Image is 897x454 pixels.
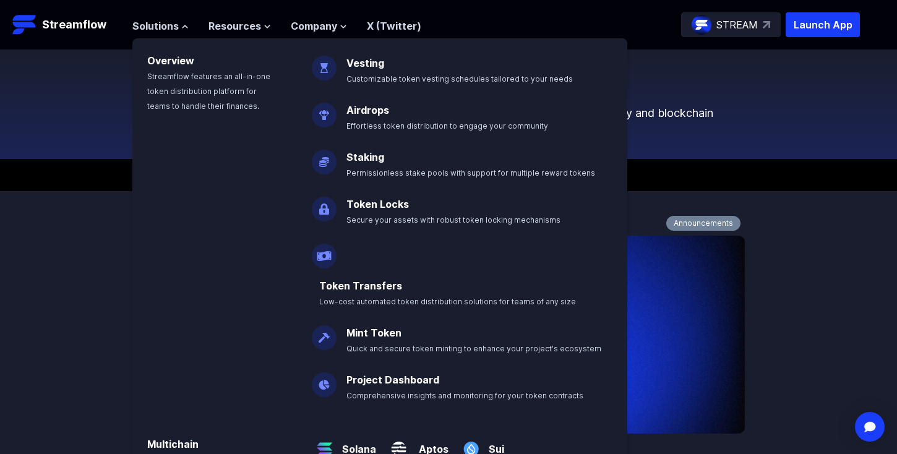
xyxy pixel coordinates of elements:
a: Vesting [346,57,384,69]
img: Token Locks [312,187,337,221]
a: Streamflow [12,12,120,37]
button: Resources [208,19,271,33]
div: Open Intercom Messenger [855,412,885,442]
a: STREAM [681,12,781,37]
img: Airdrops [312,93,337,127]
button: Company [291,19,347,33]
a: Token Transfers [319,280,402,292]
a: Token Locks [346,198,409,210]
span: Permissionless stake pools with support for multiple reward tokens [346,168,595,178]
img: Vesting [312,46,337,80]
a: Project Dashboard [346,374,439,386]
span: Effortless token distribution to engage your community [346,121,548,131]
a: X (Twitter) [367,20,421,32]
a: Mint Token [346,327,401,339]
a: Airdrops [346,104,389,116]
img: top-right-arrow.svg [763,21,770,28]
p: STREAM [716,17,758,32]
a: Multichain [147,438,199,450]
img: Streamflow Logo [12,12,37,37]
img: Mint Token [312,315,337,350]
img: Staking [312,140,337,174]
a: Overview [147,54,194,67]
span: Comprehensive insights and monitoring for your token contracts [346,391,583,400]
span: Streamflow features an all-in-one token distribution platform for teams to handle their finances. [147,72,270,111]
button: Launch App [786,12,860,37]
span: Low-cost automated token distribution solutions for teams of any size [319,297,576,306]
span: Resources [208,19,261,33]
span: Company [291,19,337,33]
span: Quick and secure token minting to enhance your project's ecosystem [346,344,601,353]
button: Solutions [132,19,189,33]
a: Staking [346,151,384,163]
p: Streamflow [42,16,106,33]
span: Secure your assets with robust token locking mechanisms [346,215,560,225]
img: streamflow-logo-circle.png [692,15,711,35]
img: Payroll [312,234,337,268]
span: Solutions [132,19,179,33]
span: Customizable token vesting schedules tailored to your needs [346,74,573,84]
a: Announcements [666,216,740,231]
img: Project Dashboard [312,362,337,397]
